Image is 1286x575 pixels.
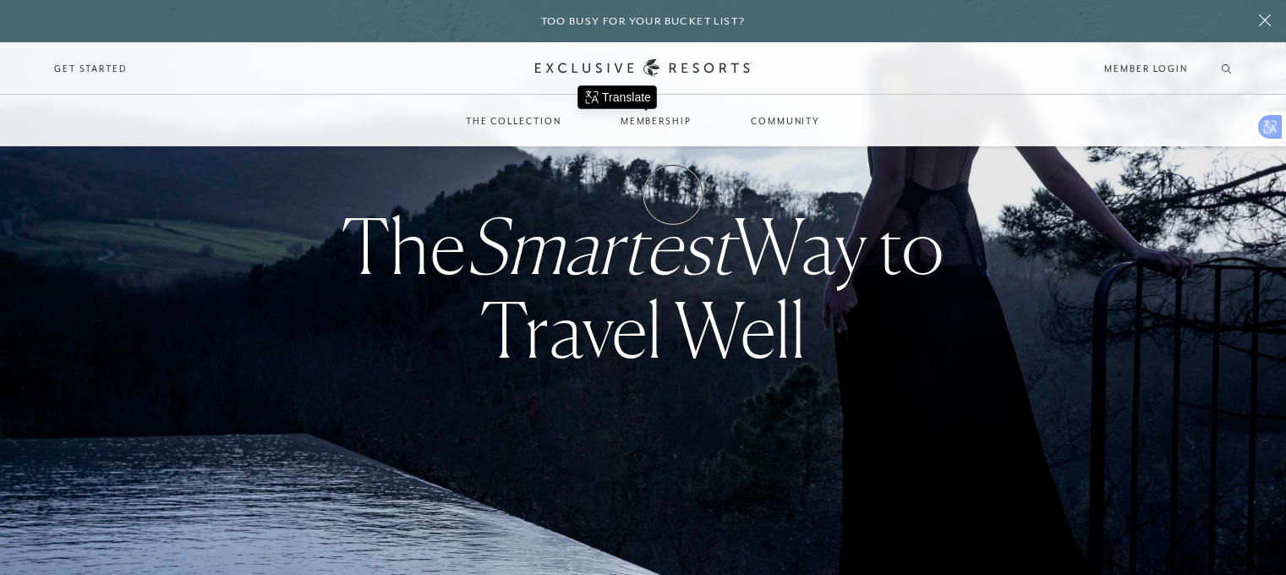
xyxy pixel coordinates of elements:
[466,200,944,375] strong: Way to Travel Well
[54,61,128,76] a: Get Started
[734,96,837,145] a: Community
[1269,558,1286,575] iframe: Qualified Messenger
[541,14,746,30] h6: Too busy for your bucket list?
[257,204,1029,371] h3: The
[1104,61,1188,76] a: Member Login
[604,96,709,145] a: Membership
[449,96,578,145] a: The Collection
[466,200,734,292] em: Smartest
